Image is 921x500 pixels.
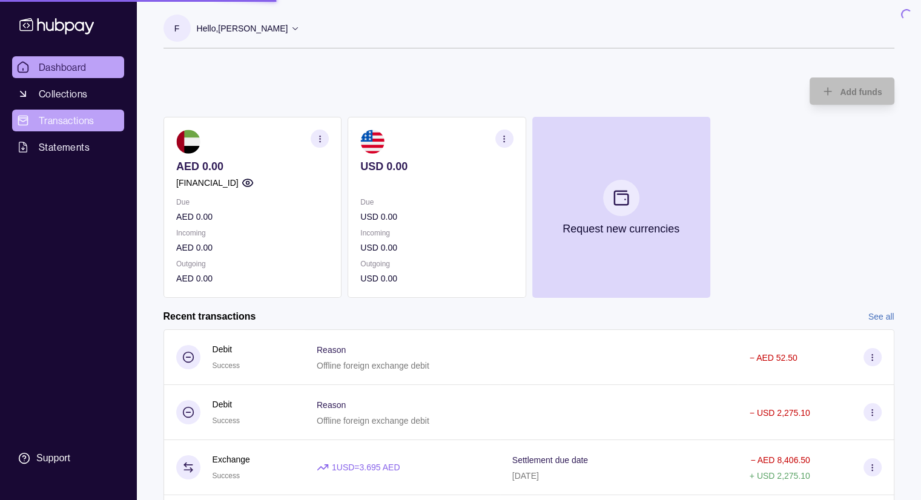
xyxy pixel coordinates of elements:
[332,461,400,474] p: 1 USD = 3.695 AED
[360,196,513,209] p: Due
[317,361,429,370] p: Offline foreign exchange debit
[360,130,385,154] img: us
[39,140,90,154] span: Statements
[750,408,810,418] p: − USD 2,275.10
[176,176,239,189] p: [FINANCIAL_ID]
[317,345,346,355] p: Reason
[840,87,882,97] span: Add funds
[12,110,124,131] a: Transactions
[39,60,87,74] span: Dashboard
[39,113,94,128] span: Transactions
[213,343,240,356] p: Debit
[12,56,124,78] a: Dashboard
[176,196,329,209] p: Due
[174,22,180,35] p: F
[512,471,539,481] p: [DATE]
[868,310,894,323] a: See all
[360,210,513,223] p: USD 0.00
[213,361,240,370] span: Success
[213,398,240,411] p: Debit
[532,117,710,298] button: Request new currencies
[176,160,329,173] p: AED 0.00
[213,453,250,466] p: Exchange
[176,226,329,240] p: Incoming
[36,452,70,465] div: Support
[512,455,588,465] p: Settlement due date
[12,446,124,471] a: Support
[563,222,679,235] p: Request new currencies
[360,160,513,173] p: USD 0.00
[176,241,329,254] p: AED 0.00
[360,226,513,240] p: Incoming
[360,257,513,271] p: Outgoing
[317,416,429,426] p: Offline foreign exchange debit
[213,472,240,480] span: Success
[163,310,256,323] h2: Recent transactions
[176,210,329,223] p: AED 0.00
[176,130,200,154] img: ae
[39,87,87,101] span: Collections
[360,241,513,254] p: USD 0.00
[750,471,810,481] p: + USD 2,275.10
[12,136,124,158] a: Statements
[213,416,240,425] span: Success
[360,272,513,285] p: USD 0.00
[750,455,810,465] p: − AED 8,406.50
[810,77,894,105] button: Add funds
[12,83,124,105] a: Collections
[197,22,288,35] p: Hello, [PERSON_NAME]
[176,272,329,285] p: AED 0.00
[176,257,329,271] p: Outgoing
[750,353,797,363] p: − AED 52.50
[317,400,346,410] p: Reason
